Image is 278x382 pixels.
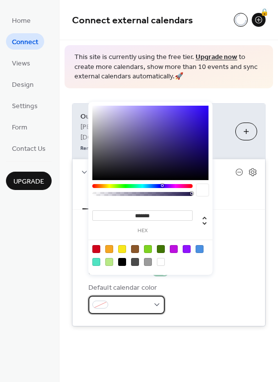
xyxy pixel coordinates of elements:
a: Connect [6,33,44,50]
div: #000000 [118,258,126,266]
div: Use custom colors [88,267,146,278]
button: Settings [82,186,120,209]
span: This site is currently using the free tier. to create more calendars, show more than 10 events an... [74,53,263,82]
div: #4A90E2 [196,245,204,253]
div: #4A4A4A [131,258,139,266]
div: #D0021B [92,245,100,253]
div: #BD10E0 [170,245,178,253]
span: [PERSON_NAME][EMAIL_ADDRESS][DOMAIN_NAME] [80,122,227,142]
a: Design [6,76,40,92]
span: Upgrade [13,177,44,187]
div: #9013FE [183,245,191,253]
a: Settings [6,97,44,114]
a: Contact Us [6,140,52,156]
a: Form [6,119,33,135]
div: Default calendar color [88,283,163,293]
span: Settings [12,101,38,112]
span: Contact Us [12,144,46,154]
span: Design [12,80,34,90]
span: Connect [12,37,38,48]
span: Views [12,59,30,69]
a: Home [6,12,37,28]
a: Views [6,55,36,71]
div: #F8E71C [118,245,126,253]
div: #8B572A [131,245,139,253]
div: #FFFFFF [157,258,165,266]
div: #F5A623 [105,245,113,253]
label: hex [92,228,193,234]
span: Home [12,16,31,26]
div: #417505 [157,245,165,253]
div: #7ED321 [144,245,152,253]
span: Outlook Calendar [80,111,227,122]
div: #9B9B9B [144,258,152,266]
span: Connect external calendars [72,11,193,30]
div: #B8E986 [105,258,113,266]
a: Upgrade now [196,51,237,64]
span: Remove [80,144,100,151]
div: #50E3C2 [92,258,100,266]
span: Form [12,123,27,133]
button: Upgrade [6,172,52,190]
